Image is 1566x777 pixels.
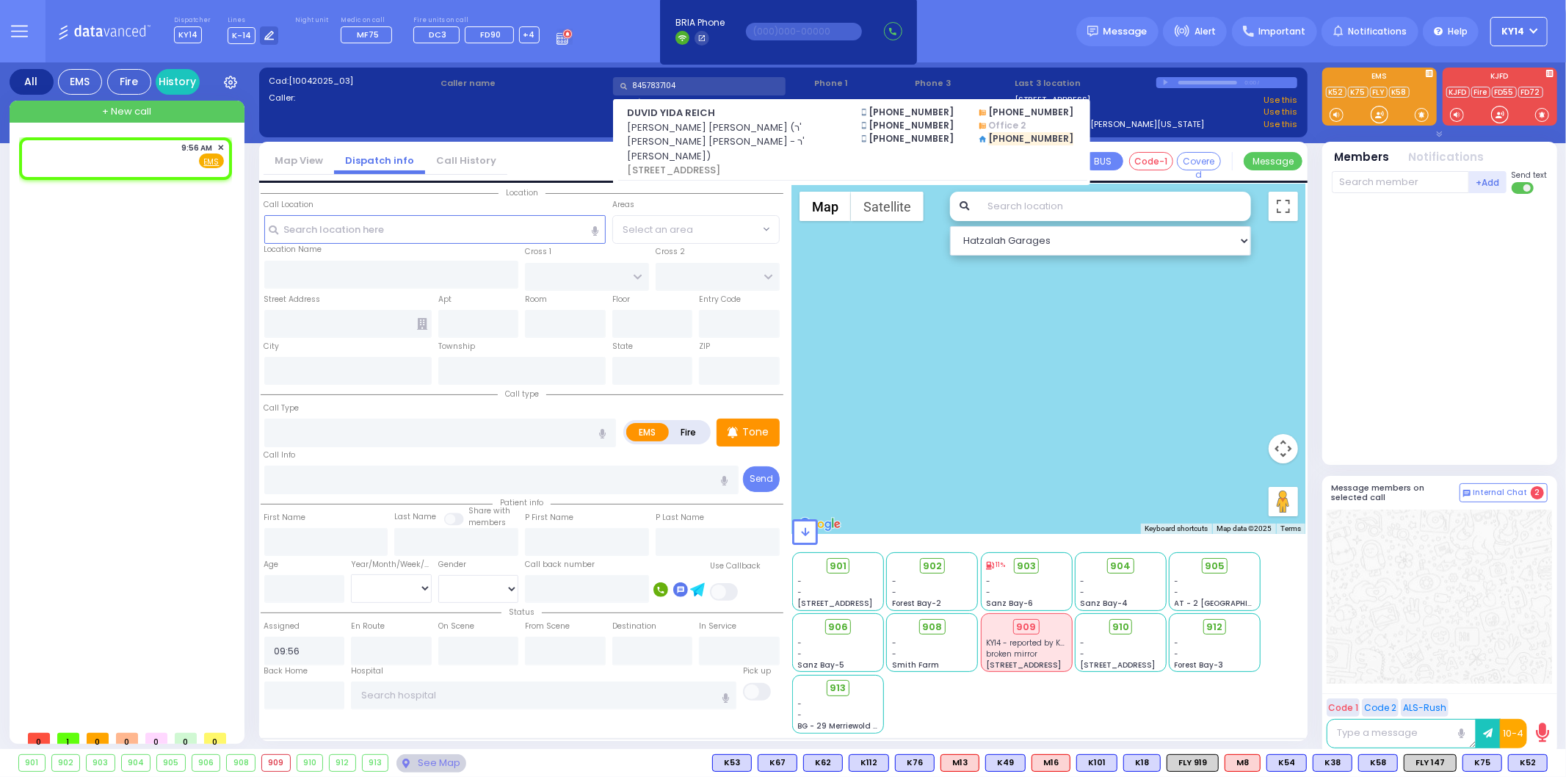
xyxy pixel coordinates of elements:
span: - [1080,637,1084,648]
label: Location Name [264,244,322,256]
button: ALS-Rush [1401,698,1449,717]
label: Caller name [441,77,608,90]
div: M16 [1032,754,1070,772]
label: Entry Code [699,294,741,306]
button: 10-4 [1500,719,1527,748]
h5: Message members on selected call [1332,483,1460,502]
div: K62 [803,754,843,772]
label: Destination [612,621,656,632]
span: MF75 [357,29,379,40]
span: FD90 [480,29,501,40]
span: KY14 [1502,25,1525,38]
div: 904 [122,755,151,771]
span: [PHONE_NUMBER] [869,132,954,145]
div: K112 [849,754,889,772]
span: Smith Farm [892,659,939,671]
a: Use this [1264,106,1297,118]
input: Search member [1332,171,1469,193]
label: In Service [699,621,736,632]
label: Hospital [351,665,383,677]
span: - [798,587,802,598]
div: 909 [1013,619,1040,635]
span: 902 [923,559,942,574]
span: - [1175,648,1179,659]
span: [STREET_ADDRESS] [627,163,844,178]
a: Map View [264,153,334,167]
span: Call type [498,388,546,400]
label: Last 3 location [1015,77,1156,90]
label: Room [525,294,547,306]
span: - [1080,587,1084,598]
label: Use Callback [710,560,761,572]
div: EMS [58,69,102,95]
p: Tone [742,424,769,440]
label: Apt [438,294,452,306]
div: K75 [1462,754,1502,772]
span: DC3 [429,29,446,40]
span: - [892,576,896,587]
span: KY14 - reported by K90 [986,637,1070,648]
div: 912 [330,755,355,771]
span: Important [1258,25,1305,38]
div: K58 [1358,754,1398,772]
button: Drag Pegman onto the map to open Street View [1269,487,1298,516]
span: DUVID YIDA REICH [627,106,844,120]
div: 913 [363,755,388,771]
label: EMS [1322,73,1437,83]
span: - [798,648,802,659]
div: 902 [52,755,80,771]
span: 901 [830,559,847,574]
span: Forest Bay-3 [1175,659,1224,671]
span: +4 [523,29,535,40]
span: broken mirror [986,648,1037,659]
label: Caller: [269,92,436,104]
a: Dispatch info [334,153,425,167]
span: 913 [830,681,847,695]
div: K67 [758,754,797,772]
div: See map [396,754,465,773]
span: [STREET_ADDRESS] [1080,659,1155,671]
button: Code 1 [1327,698,1360,717]
div: BLS [1508,754,1548,772]
span: BRIA Phone [675,16,725,29]
span: 903 [1017,559,1036,574]
span: 912 [1207,620,1223,635]
div: 908 [227,755,255,771]
img: comment-alt.png [1463,490,1471,497]
button: Code-1 [1129,152,1173,170]
u: EMS [204,156,220,167]
span: [PHONE_NUMBER] [988,106,1073,119]
div: M13 [940,754,979,772]
label: Call back number [525,559,595,571]
span: - [798,709,802,720]
button: Show street map [800,192,851,221]
label: Turn off text [1512,181,1535,195]
span: 2 [1531,486,1544,499]
span: - [1080,648,1084,659]
span: [10042025_03] [289,75,353,87]
span: [STREET_ADDRESS] [798,598,873,609]
label: EMS [626,423,669,441]
span: 0 [87,733,109,744]
label: En Route [351,621,385,632]
label: Night unit [295,16,328,25]
div: 905 [157,755,185,771]
span: - [1080,576,1084,587]
label: Medic on call [341,16,396,25]
div: M8 [1225,754,1261,772]
div: BLS [1266,754,1307,772]
img: home.png [979,136,986,142]
span: 0 [116,733,138,744]
span: - [1175,576,1179,587]
span: 0 [175,733,197,744]
div: BLS [758,754,797,772]
div: K18 [1123,754,1161,772]
label: Location [613,95,809,108]
img: smartphone.png [862,135,866,142]
div: BLS [1076,754,1117,772]
div: 906 [192,755,220,771]
div: FLY 919 [1167,754,1219,772]
div: BLS [895,754,935,772]
div: All [10,69,54,95]
button: Notifications [1409,149,1485,166]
